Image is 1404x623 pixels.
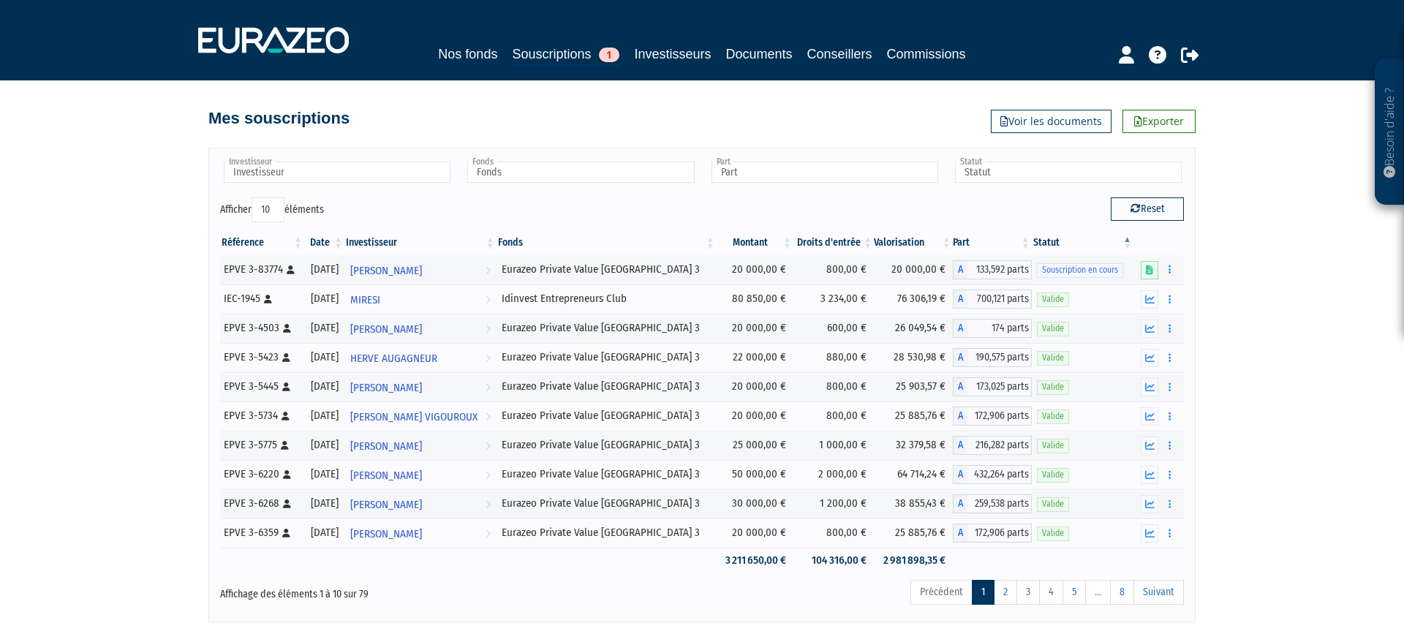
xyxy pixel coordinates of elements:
[350,521,422,548] span: [PERSON_NAME]
[967,319,1032,338] span: 174 parts
[1037,351,1069,365] span: Valide
[1122,110,1196,133] a: Exporter
[717,230,794,255] th: Montant: activer pour trier la colonne par ordre croissant
[344,489,497,518] a: [PERSON_NAME]
[967,436,1032,455] span: 216,282 parts
[793,518,874,548] td: 800,00 €
[874,401,953,431] td: 25 885,76 €
[1016,580,1040,605] a: 3
[991,110,1111,133] a: Voir les documents
[283,470,291,479] i: [Français] Personne physique
[287,265,295,274] i: [Français] Personne physique
[1037,263,1123,277] span: Souscription en cours
[486,521,491,548] i: Voir l'investisseur
[874,518,953,548] td: 25 885,76 €
[953,407,967,426] span: A
[953,319,967,338] span: A
[309,350,339,365] div: [DATE]
[502,496,712,511] div: Eurazeo Private Value [GEOGRAPHIC_DATA] 3
[486,345,491,372] i: Voir l'investisseur
[1037,409,1069,423] span: Valide
[224,408,299,423] div: EPVE 3-5734
[793,314,874,343] td: 600,00 €
[874,314,953,343] td: 26 049,54 €
[874,489,953,518] td: 38 855,43 €
[309,379,339,394] div: [DATE]
[1037,439,1069,453] span: Valide
[282,412,290,420] i: [Français] Personne physique
[224,467,299,482] div: EPVE 3-6220
[486,491,491,518] i: Voir l'investisseur
[1037,468,1069,482] span: Valide
[793,460,874,489] td: 2 000,00 €
[486,287,491,314] i: Voir l'investisseur
[486,316,491,343] i: Voir l'investisseur
[309,320,339,336] div: [DATE]
[953,290,1032,309] div: A - Idinvest Entrepreneurs Club
[793,489,874,518] td: 1 200,00 €
[224,496,299,511] div: EPVE 3-6268
[967,524,1032,543] span: 172,906 parts
[208,110,350,127] h4: Mes souscriptions
[344,230,497,255] th: Investisseur: activer pour trier la colonne par ordre croissant
[350,345,437,372] span: HERVE AUGAGNEUR
[502,525,712,540] div: Eurazeo Private Value [GEOGRAPHIC_DATA] 3
[793,255,874,284] td: 800,00 €
[953,290,967,309] span: A
[967,377,1032,396] span: 173,025 parts
[224,525,299,540] div: EPVE 3-6359
[282,353,290,362] i: [Français] Personne physique
[953,260,1032,279] div: A - Eurazeo Private Value Europe 3
[344,314,497,343] a: [PERSON_NAME]
[350,287,380,314] span: MIRESI
[502,408,712,423] div: Eurazeo Private Value [GEOGRAPHIC_DATA] 3
[344,401,497,431] a: [PERSON_NAME] VIGOUROUX
[1039,580,1063,605] a: 4
[224,262,299,277] div: EPVE 3-83774
[1037,497,1069,511] span: Valide
[1381,67,1398,198] p: Besoin d'aide ?
[953,436,967,455] span: A
[281,441,289,450] i: [Français] Personne physique
[1110,580,1134,605] a: 8
[344,372,497,401] a: [PERSON_NAME]
[967,407,1032,426] span: 172,906 parts
[793,431,874,460] td: 1 000,00 €
[953,407,1032,426] div: A - Eurazeo Private Value Europe 3
[634,44,711,64] a: Investisseurs
[350,433,422,460] span: [PERSON_NAME]
[224,437,299,453] div: EPVE 3-5775
[502,262,712,277] div: Eurazeo Private Value [GEOGRAPHIC_DATA] 3
[438,44,497,64] a: Nos fonds
[887,44,966,64] a: Commissions
[953,348,967,367] span: A
[502,291,712,306] div: Idinvest Entrepreneurs Club
[967,348,1032,367] span: 190,575 parts
[874,230,953,255] th: Valorisation: activer pour trier la colonne par ordre croissant
[717,548,794,573] td: 3 211 650,00 €
[282,529,290,537] i: [Français] Personne physique
[502,437,712,453] div: Eurazeo Private Value [GEOGRAPHIC_DATA] 3
[1063,580,1086,605] a: 5
[486,404,491,431] i: Voir l'investisseur
[1037,322,1069,336] span: Valide
[344,284,497,314] a: MIRESI
[224,291,299,306] div: IEC-1945
[220,230,304,255] th: Référence : activer pour trier la colonne par ordre croissant
[304,230,344,255] th: Date: activer pour trier la colonne par ordre croissant
[717,314,794,343] td: 20 000,00 €
[283,499,291,508] i: [Français] Personne physique
[220,578,609,602] div: Affichage des éléments 1 à 10 sur 79
[953,465,1032,484] div: A - Eurazeo Private Value Europe 3
[994,580,1017,605] a: 2
[807,44,872,64] a: Conseillers
[283,324,291,333] i: [Français] Personne physique
[350,462,422,489] span: [PERSON_NAME]
[717,284,794,314] td: 80 850,00 €
[309,437,339,453] div: [DATE]
[350,491,422,518] span: [PERSON_NAME]
[874,372,953,401] td: 25 903,57 €
[1037,526,1069,540] span: Valide
[967,260,1032,279] span: 133,592 parts
[717,401,794,431] td: 20 000,00 €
